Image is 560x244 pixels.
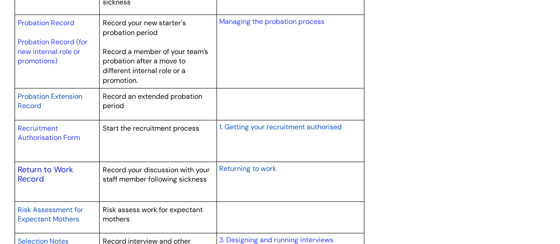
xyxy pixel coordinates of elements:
a: Returning to work [219,163,276,174]
span: Record a member of your team’s probation after a move to different internal role or a promotion. [103,47,208,85]
a: Probation Record [18,18,74,27]
span: Probation Extension Record [18,92,82,111]
a: Return to Work Record [18,164,73,185]
span: 1. Getting your recruitment authorised [219,122,341,132]
a: Recruitment Authorisation Form [18,124,80,143]
span: Risk Assessment for Expectant Mothers [18,205,83,224]
a: Managing the probation process [219,17,324,26]
a: 1. Getting your recruitment authorised [219,121,341,132]
span: Record an extended probation period [103,92,202,111]
span: Risk assess work for expectant mothers [103,205,203,224]
span: Returning to work [219,164,276,173]
span: Start the recruitment process [103,124,199,133]
a: Risk Assessment for Expectant Mothers [18,204,83,225]
span: Record your new starter's probation period [103,18,186,37]
span: Record your discussion with your staff member following sickness [103,165,210,184]
a: Probation Record (for new internal role or promotions) [18,37,88,66]
a: Probation Extension Record [18,91,82,111]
